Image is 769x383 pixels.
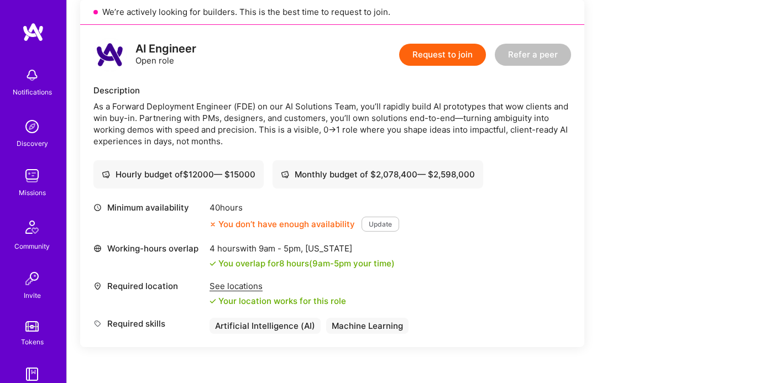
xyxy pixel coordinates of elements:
[210,295,346,307] div: Your location works for this role
[21,116,43,138] img: discovery
[210,243,395,254] div: 4 hours with [US_STATE]
[218,258,395,269] div: You overlap for 8 hours ( your time)
[21,336,44,348] div: Tokens
[22,22,44,42] img: logo
[93,101,571,147] div: As a Forward Deployment Engineer (FDE) on our AI Solutions Team, you’ll rapidly build AI prototyp...
[13,86,52,98] div: Notifications
[102,170,110,179] i: icon Cash
[210,318,321,334] div: Artificial Intelligence (AI)
[21,64,43,86] img: bell
[210,218,355,230] div: You don’t have enough availability
[21,165,43,187] img: teamwork
[93,318,204,329] div: Required skills
[210,202,399,213] div: 40 hours
[93,319,102,328] i: icon Tag
[93,280,204,292] div: Required location
[362,217,399,232] button: Update
[210,280,346,292] div: See locations
[495,44,571,66] button: Refer a peer
[326,318,409,334] div: Machine Learning
[17,138,48,149] div: Discovery
[93,85,571,96] div: Description
[102,169,255,180] div: Hourly budget of $ 12000 — $ 15000
[93,203,102,212] i: icon Clock
[312,258,351,269] span: 9am - 5pm
[399,44,486,66] button: Request to join
[24,290,41,301] div: Invite
[210,260,216,267] i: icon Check
[14,240,50,252] div: Community
[93,282,102,290] i: icon Location
[281,170,289,179] i: icon Cash
[210,298,216,305] i: icon Check
[210,221,216,228] i: icon CloseOrange
[257,243,305,254] span: 9am - 5pm ,
[19,187,46,198] div: Missions
[21,267,43,290] img: Invite
[135,43,196,66] div: Open role
[25,321,39,332] img: tokens
[93,202,204,213] div: Minimum availability
[281,169,475,180] div: Monthly budget of $ 2,078,400 — $ 2,598,000
[93,243,204,254] div: Working-hours overlap
[93,244,102,253] i: icon World
[93,38,127,71] img: logo
[135,43,196,55] div: AI Engineer
[19,214,45,240] img: Community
